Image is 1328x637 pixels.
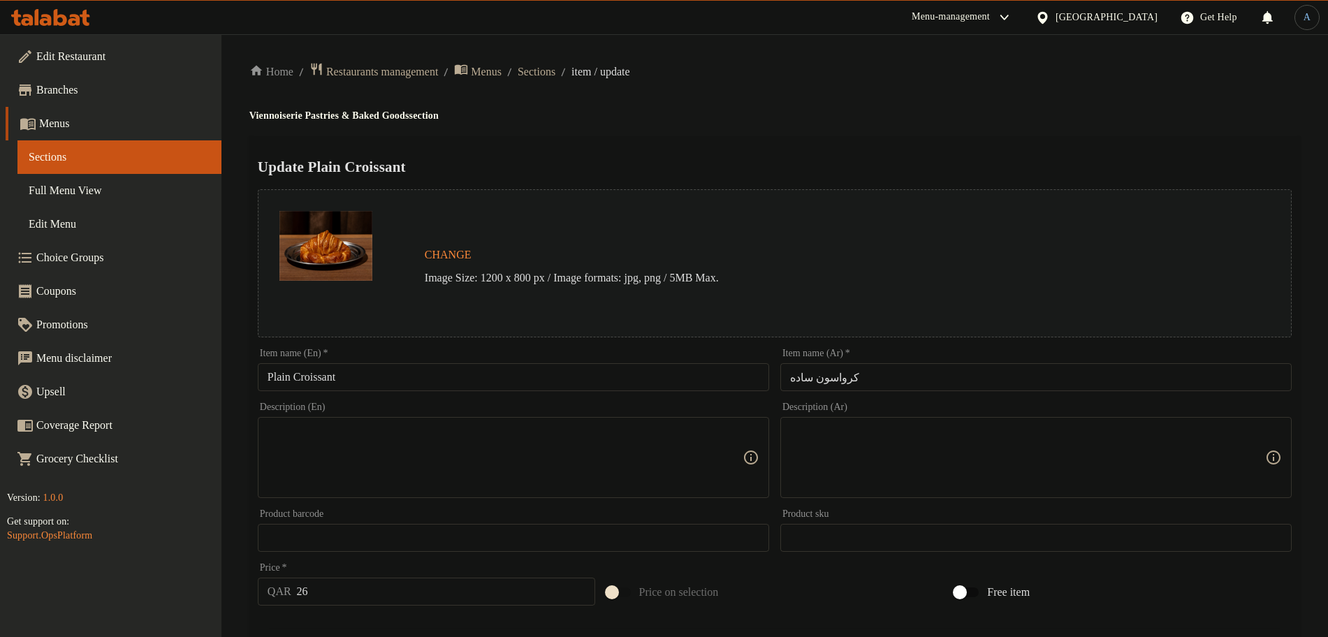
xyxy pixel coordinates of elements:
span: A [1304,10,1311,25]
a: Menus [454,62,502,81]
a: Branches [6,73,221,107]
span: Menus [39,115,210,132]
img: mmw_638906753096965851 [279,211,372,281]
span: Version: [7,492,41,503]
span: Restaurants management [326,64,438,80]
span: Price on selection [639,584,719,601]
a: Menu disclaimer [6,342,221,375]
span: Coupons [36,283,210,300]
a: Coverage Report [6,409,221,442]
span: Free item [987,584,1030,601]
span: Branches [36,82,210,98]
a: Coupons [6,274,221,308]
nav: breadcrumb [249,62,1300,81]
input: Enter name En [258,363,769,391]
a: Edit Restaurant [6,40,221,73]
span: Edit Restaurant [36,48,210,65]
button: Change [419,241,477,270]
a: Restaurants management [309,62,438,81]
a: Menus [6,107,221,140]
a: Grocery Checklist [6,442,221,476]
input: Please enter product sku [780,524,1292,552]
li: / [507,64,512,80]
span: Grocery Checklist [36,451,210,467]
a: Home [249,64,293,80]
h2: Update Plain Croissant [258,156,1292,177]
p: Image Size: 1200 x 800 px / Image formats: jpg, png / 5MB Max. [419,270,1162,286]
a: Upsell [6,375,221,409]
span: Menu disclaimer [36,350,210,367]
input: Please enter price [297,578,595,606]
p: QAR [268,583,291,600]
a: Sections [518,64,555,80]
a: Promotions [6,308,221,342]
span: 1.0.0 [43,492,64,503]
input: Please enter product barcode [258,524,769,552]
div: Menu-management [912,9,990,26]
span: Choice Groups [36,249,210,266]
a: Choice Groups [6,241,221,274]
li: / [444,64,448,80]
a: Edit Menu [17,207,221,241]
span: Upsell [36,383,210,400]
li: / [561,64,566,80]
span: Full Menu View [29,182,210,199]
a: Support.OpsPlatform [7,530,92,541]
li: / [299,64,304,80]
span: Change [425,245,472,265]
a: Sections [17,140,221,174]
a: Full Menu View [17,174,221,207]
span: Promotions [36,316,210,333]
span: item / update [571,64,630,80]
h4: Viennoiserie Pastries & Baked Goods section [249,109,1300,123]
div: [GEOGRAPHIC_DATA] [1056,10,1158,25]
input: Enter name Ar [780,363,1292,391]
span: Coverage Report [36,417,210,434]
span: Sections [29,149,210,166]
span: Menus [471,64,502,80]
span: Get support on: [7,516,69,527]
span: Edit Menu [29,216,210,233]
